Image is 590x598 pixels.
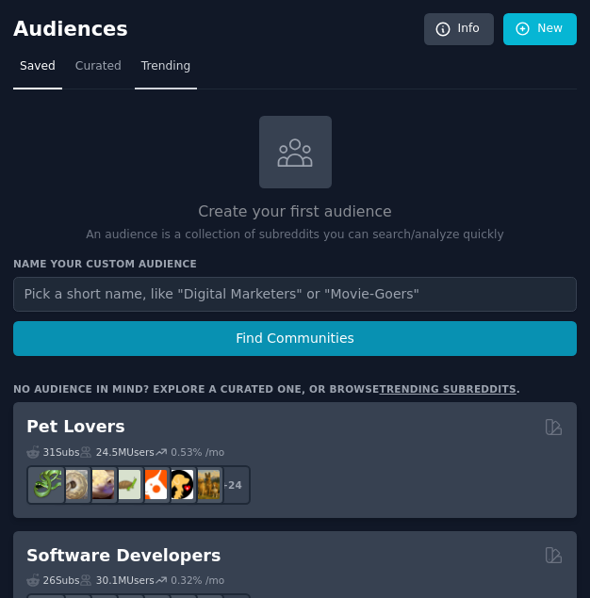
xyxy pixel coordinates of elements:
[69,52,128,90] a: Curated
[26,574,79,587] div: 26 Sub s
[13,257,577,270] h3: Name your custom audience
[424,13,494,45] a: Info
[26,445,79,459] div: 31 Sub s
[13,52,62,90] a: Saved
[171,574,224,587] div: 0.32 % /mo
[13,277,577,312] input: Pick a short name, like "Digital Marketers" or "Movie-Goers"
[79,574,154,587] div: 30.1M Users
[379,383,516,395] a: trending subreddits
[135,52,197,90] a: Trending
[20,58,56,75] span: Saved
[13,321,577,356] button: Find Communities
[79,445,154,459] div: 24.5M Users
[26,415,125,439] h2: Pet Lovers
[171,445,224,459] div: 0.53 % /mo
[211,465,251,505] div: + 24
[26,544,221,568] h2: Software Developers
[58,470,88,499] img: ballpython
[141,58,190,75] span: Trending
[503,13,577,45] a: New
[32,470,61,499] img: herpetology
[13,382,520,396] div: No audience in mind? Explore a curated one, or browse .
[85,470,114,499] img: leopardgeckos
[138,470,167,499] img: cockatiel
[111,470,140,499] img: turtle
[75,58,122,75] span: Curated
[164,470,193,499] img: PetAdvice
[190,470,220,499] img: dogbreed
[13,227,577,244] p: An audience is a collection of subreddits you can search/analyze quickly
[13,201,577,224] h2: Create your first audience
[13,18,424,41] h2: Audiences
